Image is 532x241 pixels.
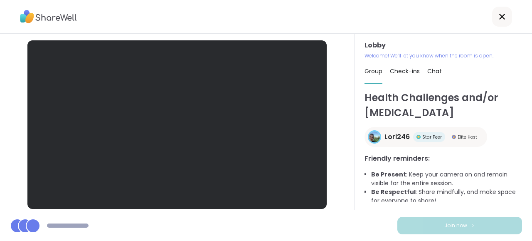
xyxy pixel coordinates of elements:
span: Chat [427,67,442,75]
span: Elite Host [458,134,477,140]
h1: Health Challenges and/or [MEDICAL_DATA] [365,90,522,120]
span: Group [365,67,382,75]
li: : Keep your camera on and remain visible for the entire session. [371,170,522,188]
span: Lori246 [384,132,410,142]
span: Star Peer [422,134,442,140]
img: Lori246 [369,132,380,142]
span: Join now [444,222,467,229]
img: Elite Host [452,135,456,139]
img: ShareWell Logomark [470,223,475,228]
li: : Share mindfully, and make space for everyone to share! [371,188,522,205]
h3: Lobby [365,40,522,50]
span: Check-ins [390,67,420,75]
b: Be Respectful [371,188,416,196]
img: ShareWell Logo [20,7,77,26]
b: Be Present [371,170,406,179]
button: Join now [397,217,522,234]
p: Welcome! We’ll let you know when the room is open. [365,52,522,60]
a: Lori246Lori246Star PeerStar PeerElite HostElite Host [365,127,487,147]
img: Star Peer [416,135,421,139]
h3: Friendly reminders: [365,154,522,164]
